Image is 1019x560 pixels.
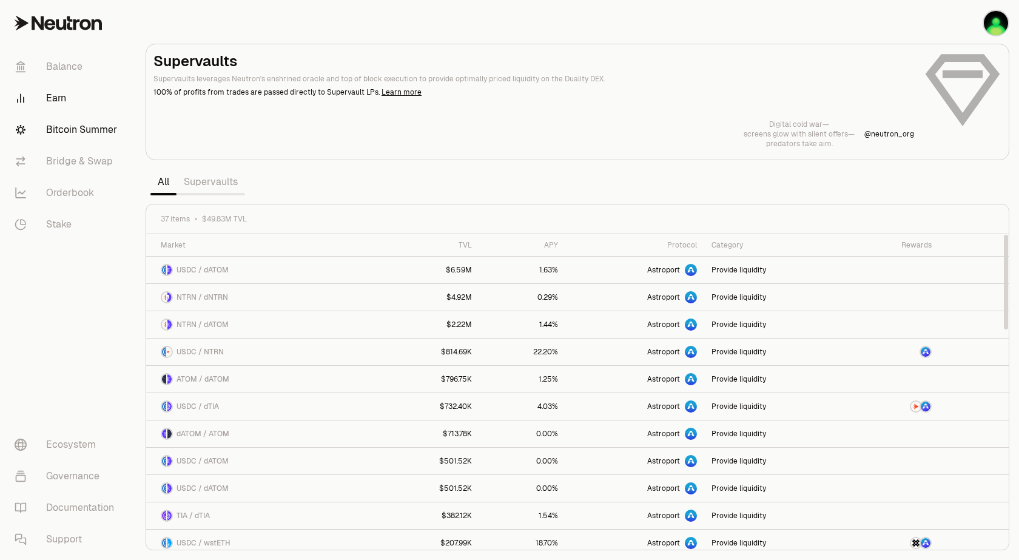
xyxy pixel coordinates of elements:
[146,475,381,502] a: USDC LogodATOM LogoUSDC / dATOM
[177,347,224,357] span: USDC / NTRN
[479,284,565,311] a: 0.29%
[984,11,1008,35] img: superKeplr
[381,311,480,338] a: $2.22M
[161,240,374,250] div: Market
[744,120,855,149] a: Digital cold war—screens glow with silent offers—predators take aim.
[704,284,847,311] a: Provide liquidity
[5,209,131,240] a: Stake
[177,511,210,521] span: TIA / dTIA
[565,393,704,420] a: Astroport
[864,129,914,139] p: @ neutron_org
[479,475,565,502] a: 0.00%
[381,502,480,529] a: $382.12K
[388,240,473,250] div: TVL
[5,83,131,114] a: Earn
[153,52,914,71] h2: Supervaults
[146,393,381,420] a: USDC LogodTIA LogoUSDC / dTIA
[381,339,480,365] a: $814.69K
[704,448,847,474] a: Provide liquidity
[381,284,480,311] a: $4.92M
[167,538,172,548] img: wstETH Logo
[162,511,166,521] img: TIA Logo
[167,402,172,411] img: dTIA Logo
[647,538,680,548] span: Astroport
[162,265,166,275] img: USDC Logo
[177,265,229,275] span: USDC / dATOM
[479,530,565,556] a: 18.70%
[479,420,565,447] a: 0.00%
[565,311,704,338] a: Astroport
[167,429,172,439] img: ATOM Logo
[161,214,190,224] span: 37 items
[146,311,381,338] a: NTRN LogodATOM LogoNTRN / dATOM
[146,502,381,529] a: TIA LogodTIA LogoTIA / dTIA
[381,366,480,393] a: $796.75K
[167,484,172,493] img: dATOM Logo
[864,129,914,139] a: @neutron_org
[565,502,704,529] a: Astroport
[911,538,921,548] img: AXL Logo
[177,484,229,493] span: USDC / dATOM
[146,339,381,365] a: USDC LogoNTRN LogoUSDC / NTRN
[167,347,172,357] img: NTRN Logo
[704,393,847,420] a: Provide liquidity
[177,170,245,194] a: Supervaults
[153,73,914,84] p: Supervaults leverages Neutron's enshrined oracle and top of block execution to provide optimally ...
[647,292,680,302] span: Astroport
[647,456,680,466] span: Astroport
[167,374,172,384] img: dATOM Logo
[704,502,847,529] a: Provide liquidity
[162,402,166,411] img: USDC Logo
[162,538,166,548] img: USDC Logo
[153,87,914,98] p: 100% of profits from trades are passed directly to Supervault LPs.
[5,524,131,555] a: Support
[565,339,704,365] a: Astroport
[150,170,177,194] a: All
[479,339,565,365] a: 22.20%
[573,240,696,250] div: Protocol
[479,502,565,529] a: 1.54%
[167,456,172,466] img: dATOM Logo
[162,374,166,384] img: ATOM Logo
[177,374,229,384] span: ATOM / dATOM
[565,530,704,556] a: Astroport
[565,420,704,447] a: Astroport
[5,146,131,177] a: Bridge & Swap
[565,475,704,502] a: Astroport
[479,311,565,338] a: 1.44%
[853,240,931,250] div: Rewards
[704,339,847,365] a: Provide liquidity
[565,284,704,311] a: Astroport
[647,265,680,275] span: Astroport
[177,292,228,302] span: NTRN / dNTRN
[177,429,229,439] span: dATOM / ATOM
[704,475,847,502] a: Provide liquidity
[381,420,480,447] a: $713.78K
[167,511,172,521] img: dTIA Logo
[711,240,839,250] div: Category
[704,311,847,338] a: Provide liquidity
[647,320,680,329] span: Astroport
[744,139,855,149] p: predators take aim.
[177,456,229,466] span: USDC / dATOM
[704,420,847,447] a: Provide liquidity
[486,240,558,250] div: APY
[5,177,131,209] a: Orderbook
[146,366,381,393] a: ATOM LogodATOM LogoATOM / dATOM
[202,214,247,224] span: $49.83M TVL
[381,257,480,283] a: $6.59M
[177,320,229,329] span: NTRN / dATOM
[704,257,847,283] a: Provide liquidity
[167,292,172,302] img: dNTRN Logo
[921,538,930,548] img: ASTRO Logo
[565,366,704,393] a: Astroport
[381,393,480,420] a: $732.40K
[647,374,680,384] span: Astroport
[5,51,131,83] a: Balance
[647,402,680,411] span: Astroport
[162,456,166,466] img: USDC Logo
[479,257,565,283] a: 1.63%
[921,347,930,357] img: ASTRO Logo
[381,475,480,502] a: $501.52K
[479,366,565,393] a: 1.25%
